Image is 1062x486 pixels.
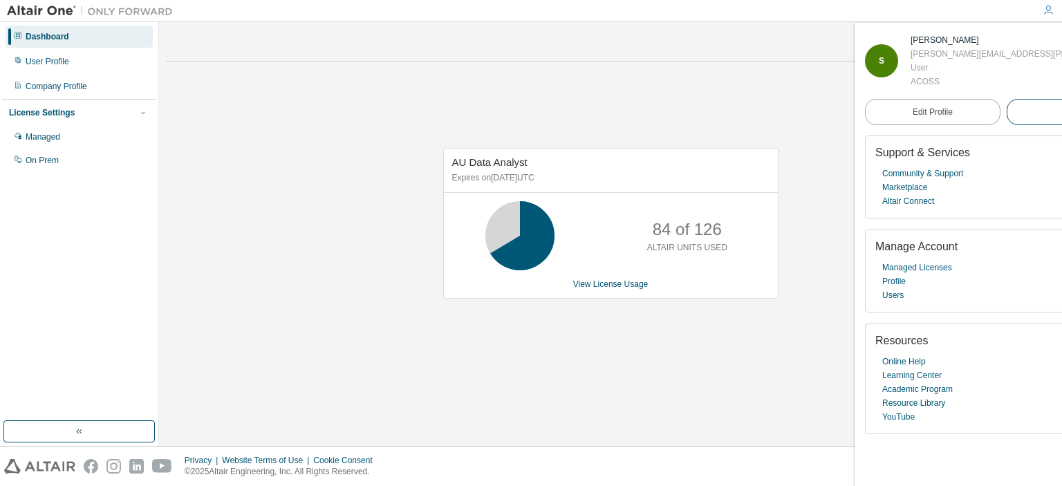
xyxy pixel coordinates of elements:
div: Dashboard [26,31,69,42]
div: License Settings [9,107,75,118]
img: Altair One [7,4,180,18]
span: AU Data Analyst [452,156,528,168]
a: Marketplace [882,180,927,194]
div: Managed [26,131,60,142]
p: © 2025 Altair Engineering, Inc. All Rights Reserved. [185,466,381,478]
a: Altair Connect [882,194,934,208]
p: Expires on [DATE] UTC [452,172,766,184]
span: Support & Services [875,147,970,158]
p: 84 of 126 [653,218,722,241]
div: On Prem [26,155,59,166]
span: Resources [875,335,928,346]
a: Academic Program [882,382,953,396]
a: YouTube [882,410,915,424]
img: altair_logo.svg [4,459,75,474]
p: ALTAIR UNITS USED [647,242,727,254]
div: Company Profile [26,81,87,92]
span: Edit Profile [913,106,953,118]
span: Manage Account [875,241,958,252]
img: linkedin.svg [129,459,144,474]
img: youtube.svg [152,459,172,474]
div: Cookie Consent [313,455,380,466]
span: S [879,56,884,66]
div: Website Terms of Use [222,455,313,466]
img: instagram.svg [106,459,121,474]
a: Managed Licenses [882,261,952,274]
div: User Profile [26,56,69,67]
a: Community & Support [882,167,963,180]
a: Resource Library [882,396,945,410]
a: Edit Profile [865,99,1000,125]
a: Profile [882,274,906,288]
a: Learning Center [882,368,942,382]
a: Users [882,288,904,302]
img: facebook.svg [84,459,98,474]
div: Privacy [185,455,222,466]
a: View License Usage [573,279,649,289]
a: Online Help [882,355,926,368]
